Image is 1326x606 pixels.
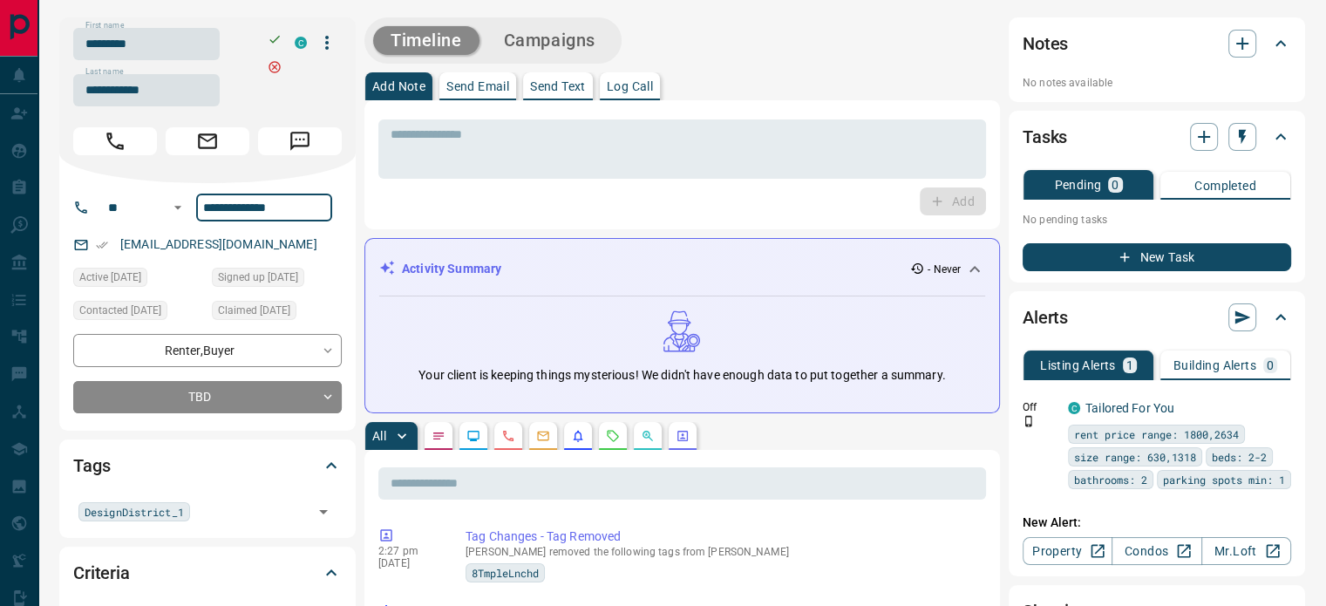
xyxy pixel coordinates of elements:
p: New Alert: [1023,514,1291,532]
div: Notes [1023,23,1291,65]
button: Open [311,500,336,524]
h2: Criteria [73,559,130,587]
div: Thu Nov 05 2020 [212,301,342,325]
div: Tags [73,445,342,487]
h2: Tags [73,452,110,480]
p: Add Note [372,80,425,92]
p: Send Text [530,80,586,92]
svg: Emails [536,429,550,443]
a: Condos [1112,537,1201,565]
div: TBD [73,381,342,413]
h2: Tasks [1023,123,1067,151]
p: Activity Summary [402,260,501,278]
p: 0 [1112,179,1119,191]
div: Activity Summary- Never [379,253,985,285]
svg: Notes [432,429,445,443]
p: [DATE] [378,557,439,569]
p: Tag Changes - Tag Removed [466,528,979,546]
span: DesignDistrict_1 [85,503,184,521]
div: Renter , Buyer [73,334,342,366]
svg: Push Notification Only [1023,415,1035,427]
svg: Listing Alerts [571,429,585,443]
p: - Never [928,262,961,277]
svg: Lead Browsing Activity [466,429,480,443]
div: Tasks [1023,116,1291,158]
span: Active [DATE] [79,269,141,286]
span: size range: 630,1318 [1074,448,1196,466]
svg: Email Verified [96,239,108,251]
span: Signed up [DATE] [218,269,298,286]
div: Criteria [73,552,342,594]
p: Log Call [607,80,653,92]
span: bathrooms: 2 [1074,471,1147,488]
span: rent price range: 1800,2634 [1074,426,1239,443]
p: Your client is keeping things mysterious! We didn't have enough data to put together a summary. [418,366,945,385]
p: Listing Alerts [1040,359,1116,371]
p: All [372,430,386,442]
label: First name [85,20,124,31]
p: Send Email [446,80,509,92]
p: No notes available [1023,75,1291,91]
div: Thu Nov 05 2020 [212,268,342,292]
div: condos.ca [295,37,307,49]
button: New Task [1023,243,1291,271]
span: Email [166,127,249,155]
span: 8TmpleLnchd [472,564,539,582]
p: Building Alerts [1173,359,1256,371]
p: Completed [1194,180,1256,192]
span: Message [258,127,342,155]
svg: Agent Actions [676,429,690,443]
h2: Notes [1023,30,1068,58]
div: Fri Nov 06 2020 [73,301,203,325]
label: Last name [85,66,124,78]
span: Call [73,127,157,155]
div: Wed Apr 27 2022 [73,268,203,292]
a: Tailored For You [1085,401,1174,415]
span: Claimed [DATE] [218,302,290,319]
svg: Requests [606,429,620,443]
p: 1 [1126,359,1133,371]
button: Campaigns [486,26,613,55]
p: Off [1023,399,1057,415]
div: condos.ca [1068,402,1080,414]
div: Alerts [1023,296,1291,338]
p: 2:27 pm [378,545,439,557]
svg: Calls [501,429,515,443]
p: [PERSON_NAME] removed the following tags from [PERSON_NAME] [466,546,979,558]
span: parking spots min: 1 [1163,471,1285,488]
h2: Alerts [1023,303,1068,331]
button: Open [167,197,188,218]
p: No pending tasks [1023,207,1291,233]
p: Pending [1054,179,1101,191]
p: 0 [1267,359,1274,371]
a: Property [1023,537,1112,565]
span: Contacted [DATE] [79,302,161,319]
span: beds: 2-2 [1212,448,1267,466]
a: [EMAIL_ADDRESS][DOMAIN_NAME] [120,237,317,251]
svg: Opportunities [641,429,655,443]
a: Mr.Loft [1201,537,1291,565]
button: Timeline [373,26,479,55]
